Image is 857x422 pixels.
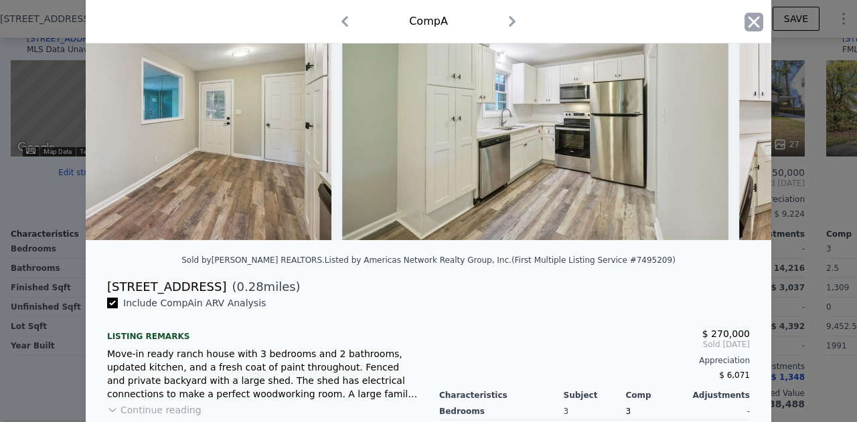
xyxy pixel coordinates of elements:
div: - [688,403,750,420]
div: Bedrooms [439,403,564,420]
div: Move-in ready ranch house with 3 bedrooms and 2 bathrooms, updated kitchen, and a fresh coat of p... [107,347,418,401]
div: Listed by Americas Network Realty Group, Inc. (First Multiple Listing Service #7495209) [325,255,676,265]
div: Comp A [409,13,448,29]
span: $ 6,071 [719,371,750,380]
div: Sold by [PERSON_NAME] REALTORS . [181,255,325,265]
div: [STREET_ADDRESS] [107,278,226,296]
button: Continue reading [107,403,202,417]
div: 3 [564,403,626,420]
span: $ 270,000 [702,328,750,339]
div: Listing remarks [107,320,418,342]
div: Comp [625,390,688,401]
div: Adjustments [688,390,750,401]
span: Sold [DATE] [439,339,750,350]
span: 0.28 [237,280,264,294]
div: Appreciation [439,355,750,366]
span: 3 [625,407,631,416]
div: Characteristics [439,390,564,401]
span: Include Comp A in ARV Analysis [118,298,271,308]
div: Subject [564,390,626,401]
span: ( miles) [226,278,300,296]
